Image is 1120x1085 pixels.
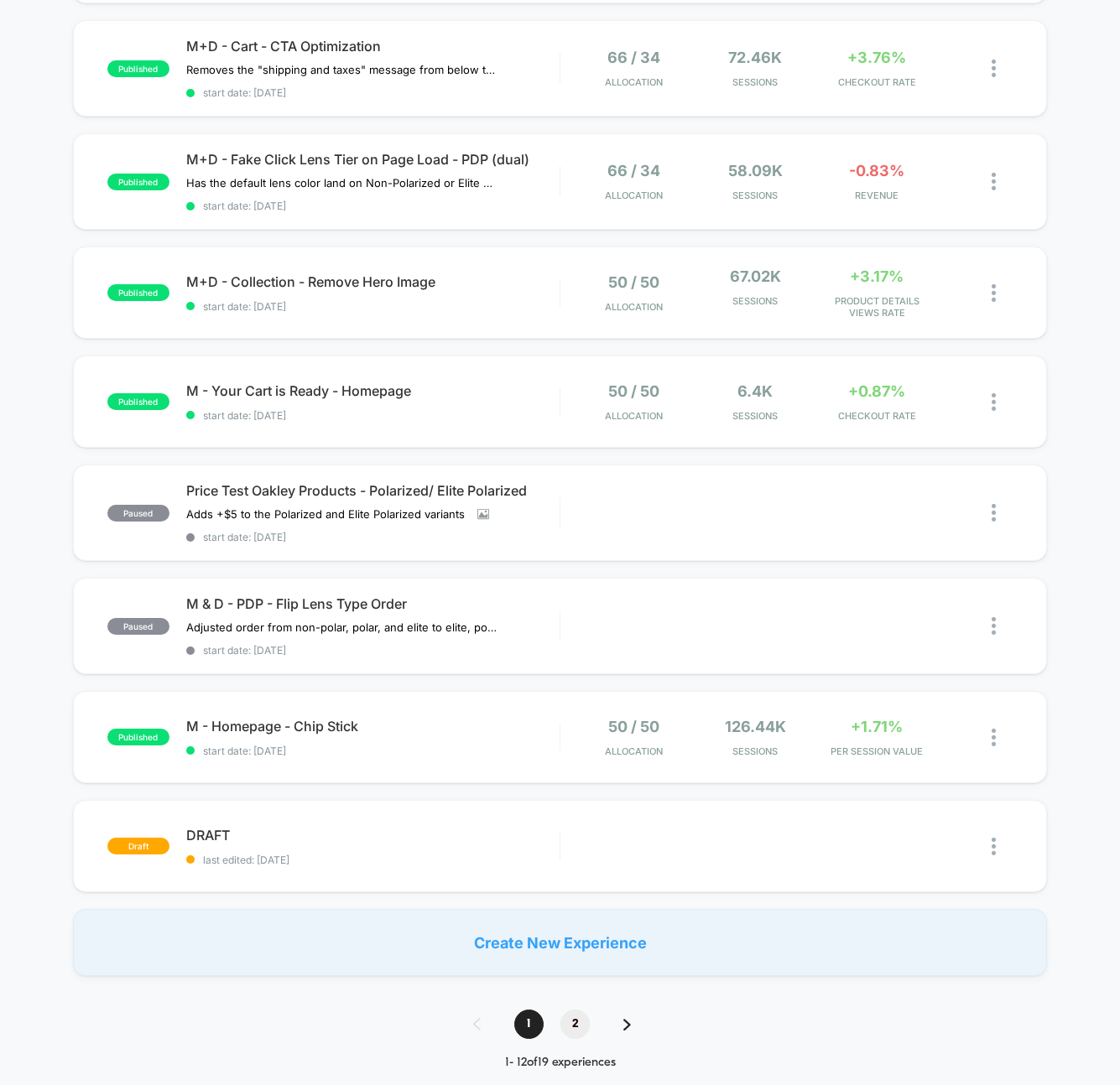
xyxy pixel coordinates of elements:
[186,482,560,499] span: Price Test Oakley Products - Polarized/ Elite Polarized
[107,393,169,410] span: published
[186,63,497,76] span: Removes the "shipping and taxes" message from below the CTA and replaces it with message about re...
[107,174,169,190] span: published
[186,86,560,99] span: start date: [DATE]
[186,644,560,657] span: start date: [DATE]
[847,49,906,66] span: +3.76%
[186,827,560,844] span: DRAFT
[728,162,783,179] span: 58.09k
[186,38,560,55] span: M+D - Cart - CTA Optimization
[820,295,934,319] span: PRODUCT DETAILS VIEWS RATE
[514,1010,544,1039] span: 1
[186,507,465,521] span: Adds +$5 to the Polarized and Elite Polarized variants
[186,409,560,422] span: start date: [DATE]
[820,745,934,757] span: PER SESSION VALUE
[623,1019,631,1030] img: pagination forward
[186,595,560,612] span: M & D - PDP - Flip Lens Type Order
[107,838,169,854] span: draft
[186,620,497,634] span: Adjusted order from non-polar, polar, and elite to elite, polar, and non-polar in variant
[608,273,659,291] span: 50 / 50
[851,718,903,735] span: +1.71%
[607,162,660,179] span: 66 / 34
[992,284,996,302] img: close
[186,854,560,866] span: last edited: [DATE]
[107,284,169,301] span: published
[605,301,663,313] span: Allocation
[699,295,812,307] span: Sessions
[186,718,560,735] span: M - Homepage - Chip Stick
[699,410,812,422] span: Sessions
[820,410,934,422] span: CHECKOUT RATE
[730,267,781,285] span: 67.02k
[725,718,786,735] span: 126.44k
[73,909,1047,976] div: Create New Experience
[186,273,560,290] span: M+D - Collection - Remove Hero Image
[186,200,560,212] span: start date: [DATE]
[186,176,497,189] span: Has the default lens color land on Non-Polarized or Elite Polarized to see if that performs bette...
[820,76,934,88] span: CHECKOUT RATE
[850,267,904,285] span: +3.17%
[992,504,996,522] img: close
[605,189,663,201] span: Allocation
[186,151,560,168] span: M+D - Fake Click Lens Tier on Page Load - PDP (dual)
[699,745,812,757] span: Sessions
[992,60,996,77] img: close
[820,189,934,201] span: REVENUE
[992,173,996,190] img: close
[608,382,659,400] span: 50 / 50
[107,505,169,522] span: paused
[849,162,904,179] span: -0.83%
[186,300,560,313] span: start date: [DATE]
[699,189,812,201] span: Sessions
[992,393,996,411] img: close
[605,745,663,757] span: Allocation
[992,838,996,855] img: close
[992,617,996,635] img: close
[728,49,782,66] span: 72.46k
[186,531,560,543] span: start date: [DATE]
[186,382,560,399] span: M - Your Cart is Ready - Homepage
[605,76,663,88] span: Allocation
[107,60,169,77] span: published
[848,382,905,400] span: +0.87%
[605,410,663,422] span: Allocation
[560,1010,590,1039] span: 2
[456,1056,664,1070] div: 1 - 12 of 19 experiences
[992,729,996,746] img: close
[608,718,659,735] span: 50 / 50
[107,729,169,745] span: published
[607,49,660,66] span: 66 / 34
[737,382,773,400] span: 6.4k
[107,618,169,635] span: paused
[186,745,560,757] span: start date: [DATE]
[699,76,812,88] span: Sessions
